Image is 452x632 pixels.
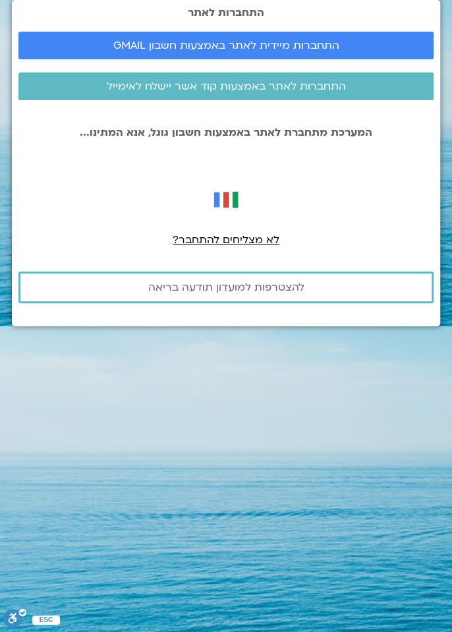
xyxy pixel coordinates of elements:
h2: התחברות לאתר [18,7,434,18]
a: להצטרפות למועדון תודעה בריאה [18,272,434,303]
a: לא מצליחים להתחבר? [173,233,279,247]
span: התחברות לאתר באמצעות קוד אשר יישלח לאימייל [107,80,346,92]
a: התחברות מיידית לאתר באמצעות חשבון GMAIL [18,32,434,59]
a: התחברות לאתר באמצעות קוד אשר יישלח לאימייל [18,72,434,100]
p: המערכת מתחברת לאתר באמצעות חשבון גוגל, אנא המתינו... [18,127,434,138]
span: התחברות מיידית לאתר באמצעות חשבון GMAIL [113,40,339,51]
span: להצטרפות למועדון תודעה בריאה [148,281,304,293]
